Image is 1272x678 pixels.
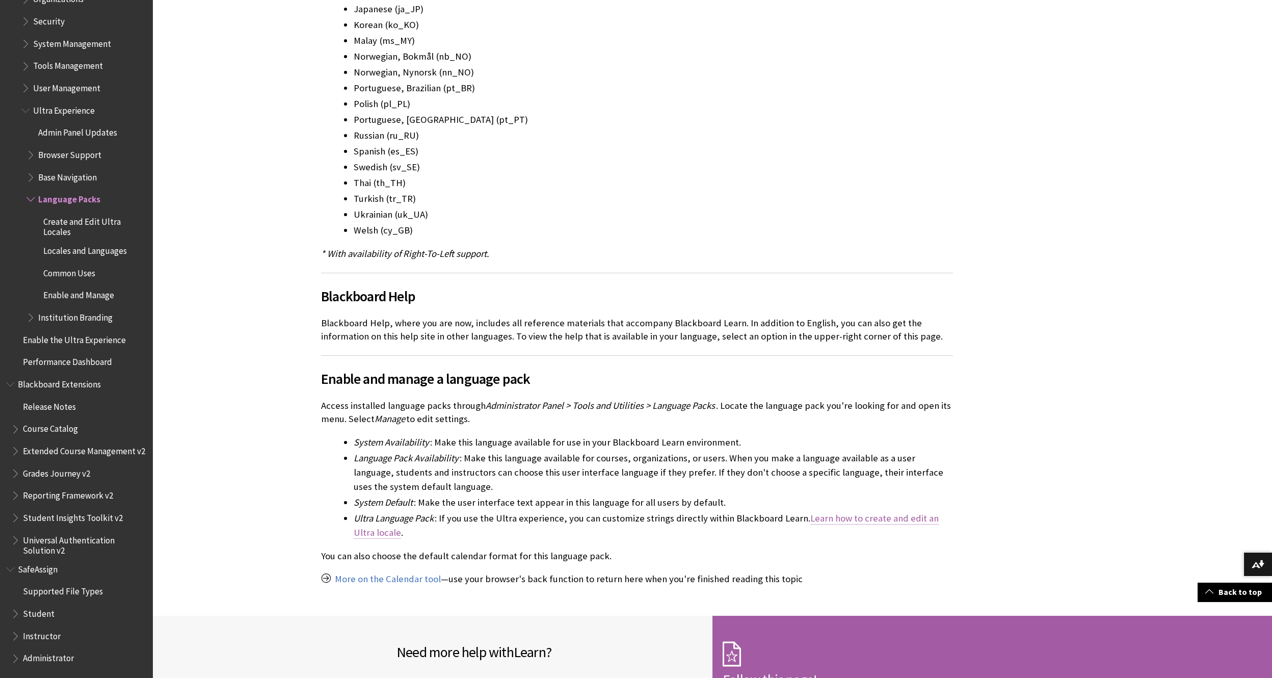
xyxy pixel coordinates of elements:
[6,376,147,556] nav: Book outline for Blackboard Extensions
[33,58,103,71] span: Tools Management
[354,18,953,32] li: Korean (ko_KO)
[354,128,953,143] li: Russian (ru_RU)
[354,176,953,190] li: Thai (th_TH)
[33,102,95,116] span: Ultra Experience
[33,35,111,49] span: System Management
[23,354,112,368] span: Performance Dashboard
[321,285,953,307] span: Blackboard Help
[23,628,61,641] span: Instructor
[43,265,95,278] span: Common Uses
[354,2,953,16] li: Japanese (ja_JP)
[321,572,953,586] p: —use your browser's back function to return here when you're finished reading this topic
[23,650,74,664] span: Administrator
[354,435,953,450] li: : Make this language available for use in your Blackboard Learn environment.
[354,49,953,64] li: Norwegian, Bokmål (nb_NO)
[354,97,953,111] li: Polish (pl_PL)
[38,191,100,204] span: Language Packs
[33,80,100,93] span: User Management
[1198,583,1272,602] a: Back to top
[23,605,55,619] span: Student
[354,223,953,238] li: Welsh (cy_GB)
[18,376,101,389] span: Blackboard Extensions
[321,317,953,343] p: Blackboard Help, where you are now, includes all reference materials that accompany Blackboard Le...
[23,532,146,556] span: Universal Authentication Solution v2
[354,512,434,524] span: Ultra Language Pack
[43,242,127,256] span: Locales and Languages
[38,169,97,182] span: Base Navigation
[321,368,953,389] span: Enable and manage a language pack
[354,497,413,508] span: System Default
[354,192,953,206] li: Turkish (tr_TR)
[375,413,405,425] span: Manage
[354,34,953,48] li: Malay (ms_MY)
[23,487,113,501] span: Reporting Framework v2
[38,146,101,160] span: Browser Support
[23,398,76,412] span: Release Notes
[43,213,146,237] span: Create and Edit Ultra Locales
[514,643,546,661] span: Learn
[396,641,702,663] h2: Need more help with ?
[23,421,78,434] span: Course Catalog
[354,496,953,510] li: : Make the user interface text appear in this language for all users by default.
[335,573,441,585] a: More on the Calendar tool
[723,641,741,667] img: Subscription Icon
[23,583,103,597] span: Supported File Types
[354,144,953,159] li: Spanish (es_ES)
[18,561,58,575] span: SafeAssign
[321,399,953,426] p: Access installed language packs through . Locate the language pack you're looking for and open it...
[486,400,715,411] span: Administrator Panel > Tools and Utilities > Language Packs
[354,436,429,448] span: System Availability
[38,124,117,138] span: Admin Panel Updates
[354,451,953,494] li: : Make this language available for courses, organizations, or users. When you make a language ava...
[23,509,123,523] span: Student Insights Toolkit v2
[354,511,953,540] li: : If you use the Ultra experience, you can customize strings directly within Blackboard Learn. .
[354,65,953,80] li: Norwegian, Nynorsk (nn_NO)
[321,550,953,563] p: You can also choose the default calendar format for this language pack.
[6,561,147,667] nav: Book outline for Blackboard SafeAssign
[23,331,126,345] span: Enable the Ultra Experience
[23,465,90,479] span: Grades Journey v2
[43,287,114,301] span: Enable and Manage
[321,248,489,259] span: * With availability of Right-To-Left support.
[354,81,953,95] li: Portuguese, Brazilian (pt_BR)
[354,160,953,174] li: Swedish (sv_SE)
[354,207,953,222] li: Ukrainian (uk_UA)
[354,452,459,464] span: Language Pack Availability
[23,442,145,456] span: Extended Course Management v2
[33,13,65,27] span: Security
[354,113,953,127] li: Portuguese, [GEOGRAPHIC_DATA] (pt_PT)
[38,309,113,323] span: Institution Branding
